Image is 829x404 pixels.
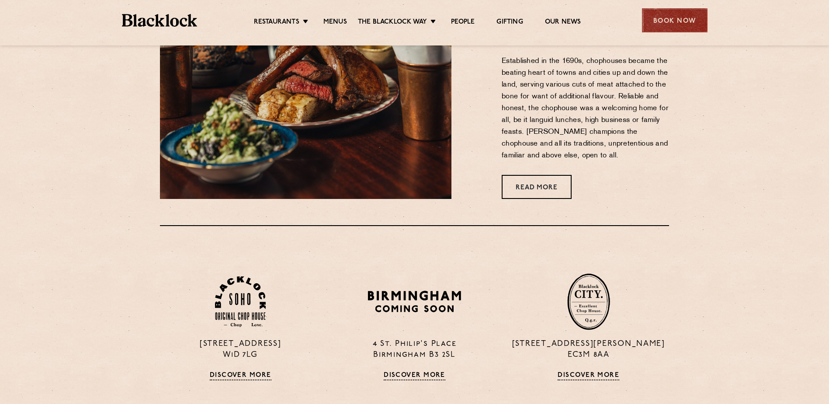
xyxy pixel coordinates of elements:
[122,14,198,27] img: BL_Textured_Logo-footer-cropped.svg
[567,273,610,330] img: City-stamp-default.svg
[334,339,495,361] p: 4 St. Philip's Place Birmingham B3 2SL
[366,288,463,315] img: BIRMINGHAM-P22_-e1747915156957.png
[160,339,321,361] p: [STREET_ADDRESS] W1D 7LG
[558,372,619,380] a: Discover More
[642,8,708,32] div: Book Now
[254,18,299,28] a: Restaurants
[384,372,445,380] a: Discover More
[545,18,581,28] a: Our News
[323,18,347,28] a: Menus
[496,18,523,28] a: Gifting
[502,56,669,162] p: Established in the 1690s, chophouses became the beating heart of towns and cities up and down the...
[502,175,572,199] a: Read More
[508,339,669,361] p: [STREET_ADDRESS][PERSON_NAME] EC3M 8AA
[210,372,271,380] a: Discover More
[358,18,427,28] a: The Blacklock Way
[215,276,266,327] img: Soho-stamp-default.svg
[451,18,475,28] a: People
